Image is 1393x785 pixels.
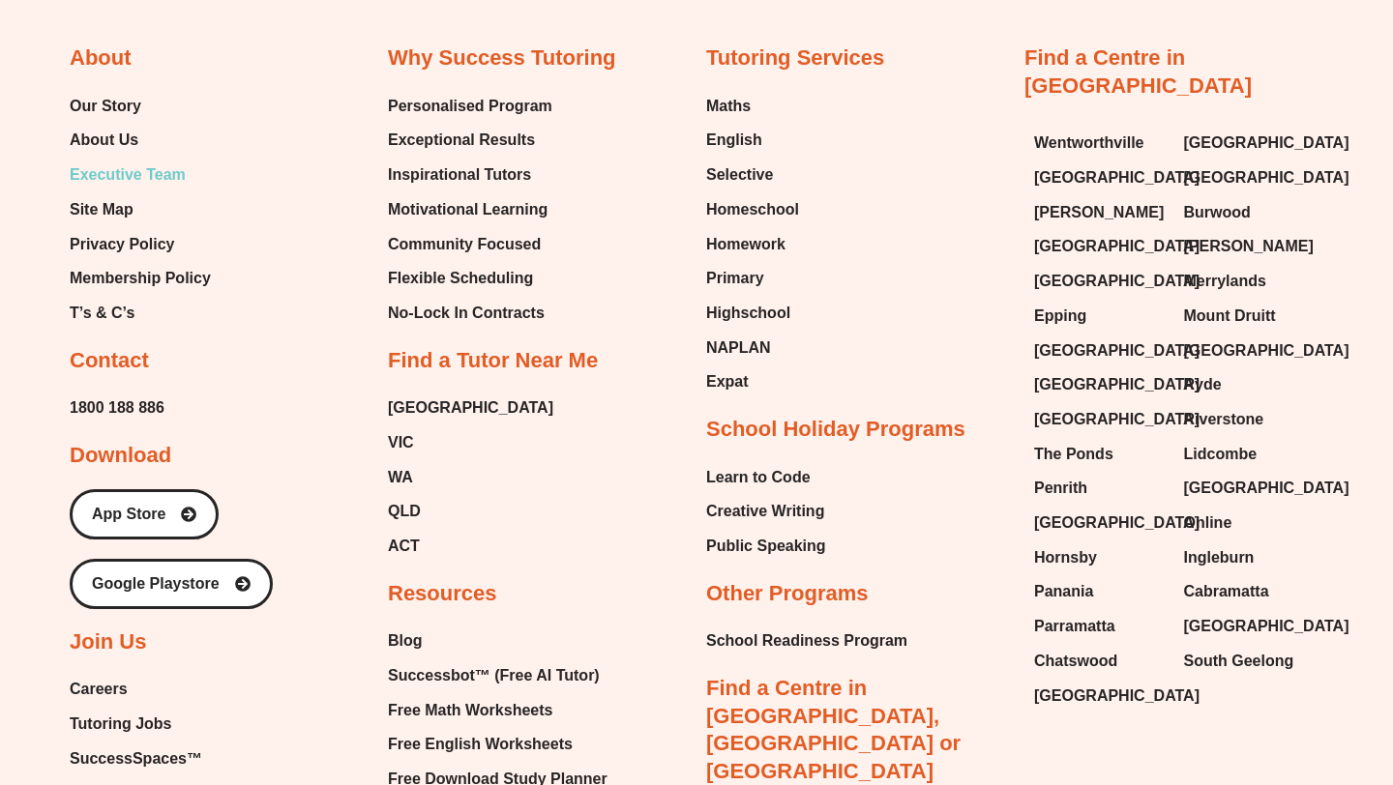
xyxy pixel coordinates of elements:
h2: Download [70,442,171,470]
span: [PERSON_NAME] [1184,232,1314,261]
a: [GEOGRAPHIC_DATA] [1034,370,1165,399]
span: [GEOGRAPHIC_DATA] [1184,336,1349,365]
a: Merrylands [1184,267,1315,296]
a: Successbot™ (Free AI Tutor) [388,661,619,690]
a: Maths [706,92,799,121]
span: [PERSON_NAME] [1034,198,1164,227]
span: Successbot™ (Free AI Tutor) [388,661,600,690]
span: Ryde [1184,370,1222,399]
span: School Readiness Program [706,626,907,655]
span: Tutoring Jobs [70,710,171,739]
a: Privacy Policy [70,230,211,259]
h2: Resources [388,580,497,608]
a: Flexible Scheduling [388,264,552,293]
span: App Store [92,507,165,522]
a: 1800 188 886 [70,393,164,422]
span: Community Focused [388,230,541,259]
span: Riverstone [1184,405,1264,434]
a: T’s & C’s [70,299,211,328]
a: Exceptional Results [388,126,552,155]
a: [GEOGRAPHIC_DATA] [1184,163,1315,192]
span: [GEOGRAPHIC_DATA] [1034,336,1200,365]
a: Homeschool [706,195,799,224]
span: [GEOGRAPHIC_DATA] [1184,129,1349,158]
span: Parramatta [1034,612,1115,641]
a: Learn to Code [706,463,826,492]
a: Mount Druitt [1184,302,1315,331]
a: Chatswood [1034,647,1165,676]
a: Panania [1034,577,1165,606]
h2: Why Success Tutoring [388,44,616,73]
a: Hornsby [1034,543,1165,572]
span: [GEOGRAPHIC_DATA] [1034,267,1200,296]
span: Careers [70,675,128,704]
span: The Ponds [1034,440,1113,469]
span: Hornsby [1034,543,1097,572]
span: Panania [1034,577,1093,606]
span: Membership Policy [70,264,211,293]
a: WA [388,463,553,492]
span: Privacy Policy [70,230,175,259]
span: Mount Druitt [1184,302,1276,331]
h2: School Holiday Programs [706,416,965,444]
a: [GEOGRAPHIC_DATA] [1034,682,1165,711]
a: [PERSON_NAME] [1034,198,1165,227]
a: QLD [388,497,553,526]
span: Our Story [70,92,141,121]
span: Epping [1034,302,1086,331]
span: [GEOGRAPHIC_DATA] [1034,405,1200,434]
a: Free Math Worksheets [388,696,619,725]
span: [GEOGRAPHIC_DATA] [1034,509,1200,538]
span: Lidcombe [1184,440,1258,469]
a: Highschool [706,299,799,328]
span: Google Playstore [92,576,220,592]
span: Learn to Code [706,463,811,492]
iframe: Chat Widget [1061,567,1393,785]
span: Primary [706,264,764,293]
span: [GEOGRAPHIC_DATA] [1034,163,1200,192]
a: Creative Writing [706,497,826,526]
a: Community Focused [388,230,552,259]
a: Selective [706,160,799,189]
a: App Store [70,489,219,539]
a: Google Playstore [70,559,273,609]
a: Lidcombe [1184,440,1315,469]
span: English [706,126,762,155]
a: Careers [70,675,236,704]
span: [GEOGRAPHIC_DATA] [1034,370,1200,399]
span: No-Lock In Contracts [388,299,545,328]
a: VIC [388,428,553,457]
h2: About [70,44,132,73]
a: Epping [1034,302,1165,331]
a: [GEOGRAPHIC_DATA] [1034,405,1165,434]
a: Burwood [1184,198,1315,227]
a: Online [1184,509,1315,538]
span: Free English Worksheets [388,730,573,759]
a: No-Lock In Contracts [388,299,552,328]
span: Maths [706,92,751,121]
a: SuccessSpaces™ [70,744,236,773]
a: Ryde [1184,370,1315,399]
a: ACT [388,532,553,561]
a: [GEOGRAPHIC_DATA] [1034,509,1165,538]
a: NAPLAN [706,334,799,363]
a: Executive Team [70,160,211,189]
span: Public Speaking [706,532,826,561]
a: Riverstone [1184,405,1315,434]
a: Expat [706,367,799,396]
a: [GEOGRAPHIC_DATA] [1184,129,1315,158]
span: SuccessSpaces™ [70,744,202,773]
span: Exceptional Results [388,126,535,155]
a: [GEOGRAPHIC_DATA] [388,393,553,422]
h2: Tutoring Services [706,44,884,73]
span: Homework [706,230,785,259]
a: Our Story [70,92,211,121]
a: [GEOGRAPHIC_DATA] [1034,267,1165,296]
a: Free English Worksheets [388,730,619,759]
span: Wentworthville [1034,129,1144,158]
span: [GEOGRAPHIC_DATA] [1034,232,1200,261]
a: Personalised Program [388,92,552,121]
a: Parramatta [1034,612,1165,641]
a: Ingleburn [1184,543,1315,572]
